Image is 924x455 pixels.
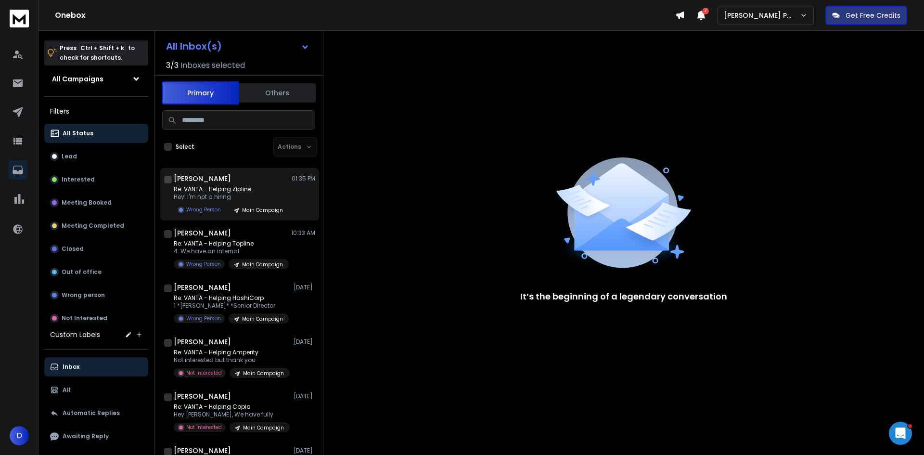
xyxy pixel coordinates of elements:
[174,193,289,201] p: Hey! I'm not a hiring
[158,37,317,56] button: All Inbox(s)
[62,153,77,160] p: Lead
[242,207,283,214] p: Main Campaign
[294,284,315,291] p: [DATE]
[174,403,289,411] p: Re: VANTA - Helping Copia
[50,330,100,339] h3: Custom Labels
[62,222,124,230] p: Meeting Completed
[63,432,109,440] p: Awaiting Reply
[44,216,148,235] button: Meeting Completed
[166,41,222,51] h1: All Inbox(s)
[239,82,316,104] button: Others
[174,247,289,255] p: 4. We have an internal
[242,261,283,268] p: Main Campaign
[44,170,148,189] button: Interested
[294,338,315,346] p: [DATE]
[825,6,907,25] button: Get Free Credits
[10,426,29,445] button: D
[186,260,221,268] p: Wrong Person
[243,424,284,431] p: Main Campaign
[174,283,231,292] h1: [PERSON_NAME]
[44,147,148,166] button: Lead
[186,424,222,431] p: Not Interested
[180,60,245,71] h3: Inboxes selected
[79,42,126,53] span: Ctrl + Shift + k
[63,130,93,137] p: All Status
[174,302,289,310] p: 1 *[PERSON_NAME]* *Senior Director
[520,290,727,303] p: It’s the beginning of a legendary conversation
[174,337,231,347] h1: [PERSON_NAME]
[292,175,315,182] p: 01:35 PM
[44,69,148,89] button: All Campaigns
[62,176,95,183] p: Interested
[242,315,283,323] p: Main Campaign
[62,268,102,276] p: Out of office
[62,245,84,253] p: Closed
[174,411,289,418] p: Hey [PERSON_NAME], We have fully
[166,60,179,71] span: 3 / 3
[291,229,315,237] p: 10:33 AM
[176,143,194,151] label: Select
[243,370,284,377] p: Main Campaign
[186,369,222,377] p: Not Interested
[846,11,900,20] p: Get Free Credits
[60,43,135,63] p: Press to check for shortcuts.
[44,104,148,118] h3: Filters
[186,315,221,322] p: Wrong Person
[162,81,239,104] button: Primary
[174,349,289,356] p: Re: VANTA - Helping Amperity
[10,10,29,27] img: logo
[294,392,315,400] p: [DATE]
[186,206,221,213] p: Wrong Person
[44,380,148,400] button: All
[44,403,148,423] button: Automatic Replies
[44,239,148,259] button: Closed
[174,228,231,238] h1: [PERSON_NAME]
[174,240,289,247] p: Re: VANTA - Helping Topline
[52,74,103,84] h1: All Campaigns
[55,10,675,21] h1: Onebox
[294,447,315,455] p: [DATE]
[63,409,120,417] p: Automatic Replies
[44,357,148,377] button: Inbox
[174,174,231,183] h1: [PERSON_NAME]
[44,262,148,282] button: Out of office
[174,185,289,193] p: Re: VANTA - Helping Zipline
[63,363,79,371] p: Inbox
[702,8,709,14] span: 7
[44,124,148,143] button: All Status
[44,286,148,305] button: Wrong person
[63,386,71,394] p: All
[44,193,148,212] button: Meeting Booked
[44,427,148,446] button: Awaiting Reply
[62,199,112,207] p: Meeting Booked
[62,291,105,299] p: Wrong person
[174,294,289,302] p: Re: VANTA - Helping HashiCorp
[174,391,231,401] h1: [PERSON_NAME]
[62,314,107,322] p: Not Interested
[174,356,289,364] p: Not interested but thank you
[724,11,800,20] p: [PERSON_NAME] Partners
[889,422,912,445] iframe: Intercom live chat
[44,309,148,328] button: Not Interested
